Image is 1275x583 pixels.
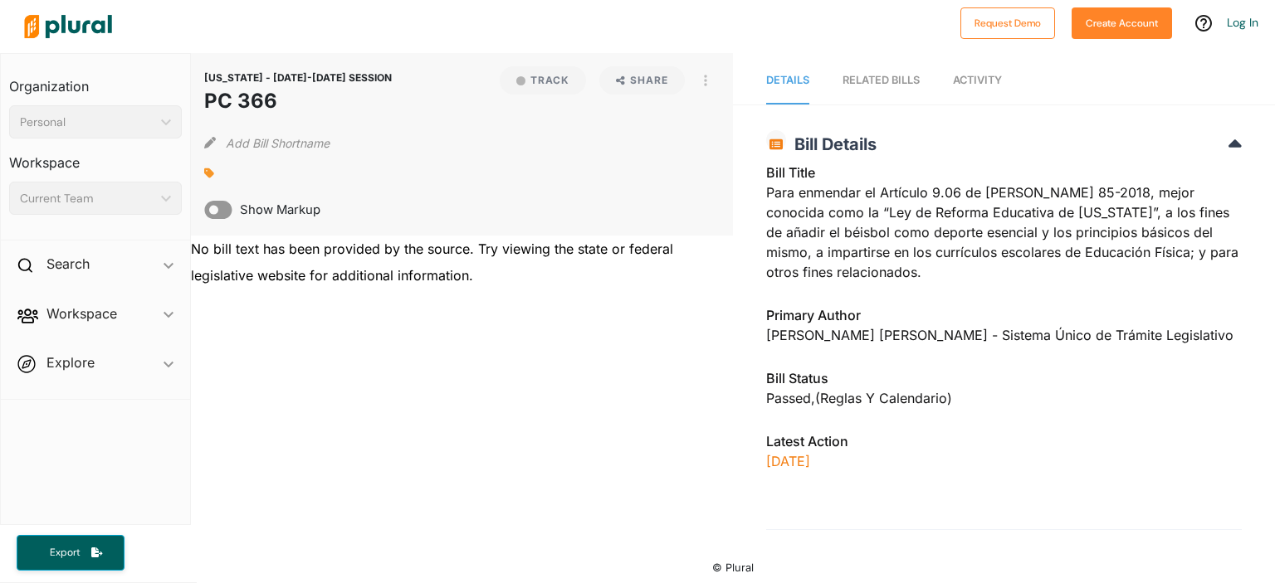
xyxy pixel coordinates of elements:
[843,57,920,104] a: RELATED BILLS
[843,72,920,88] div: RELATED BILLS
[281,94,296,109] div: Tooltip anchor
[786,134,877,154] span: Bill Details
[766,305,1242,325] h3: Primary Author
[766,163,1242,182] h3: Bill Title
[766,431,1242,451] h3: Latest Action
[820,390,947,406] span: Reglas y Calendario
[20,114,154,131] div: Personal
[9,62,182,99] h3: Organization
[766,368,1242,388] h3: Bill Status
[766,451,1242,471] p: [DATE]
[599,66,685,95] button: Share
[204,71,392,84] span: [US_STATE] - [DATE]-[DATE] SESSION
[204,86,392,116] h1: PC 366
[1072,7,1172,39] button: Create Account
[766,163,1242,292] div: Para enmendar el Artículo 9.06 de [PERSON_NAME] 85-2018, mejor conocida como la “Ley de Reforma E...
[766,74,809,86] span: Details
[226,129,330,156] button: Add Bill Shortname
[38,546,91,560] span: Export
[9,138,182,175] h3: Workspace
[960,7,1055,39] button: Request Demo
[204,161,214,186] div: Add tags
[960,13,1055,31] a: Request Demo
[232,201,320,219] span: Show Markup
[500,66,586,95] button: Track
[1227,15,1258,30] a: Log In
[17,535,125,571] button: Export
[1072,13,1172,31] a: Create Account
[20,190,154,207] div: Current Team
[953,74,1002,86] span: Activity
[325,202,340,216] div: Tooltip anchor
[953,57,1002,104] a: Activity
[766,57,809,104] a: Details
[191,236,733,289] div: No bill text has been provided by the source. Try viewing the state or federal legislative websit...
[766,388,1242,408] div: Passed , ( )
[766,325,1242,345] div: [PERSON_NAME] [PERSON_NAME] - Sistema Único de Trámite Legislativo
[593,66,691,95] button: Share
[712,561,754,574] small: © Plural
[46,255,90,273] h2: Search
